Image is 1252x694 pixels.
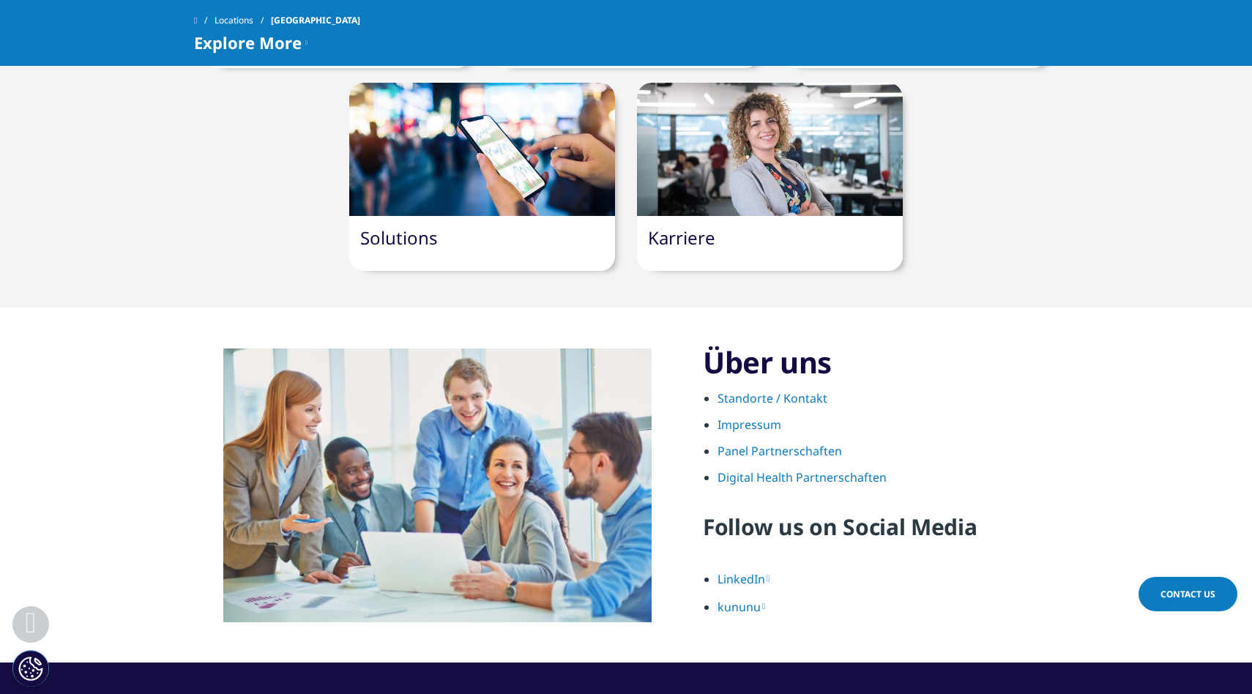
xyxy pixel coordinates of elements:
[271,7,360,34] span: [GEOGRAPHIC_DATA]
[718,443,842,459] a: Panel Partnerschaften
[1160,588,1215,600] span: Contact Us
[718,417,781,433] a: Impressum
[718,390,827,406] a: Standorte / Kontakt
[12,650,49,687] button: Cookie-Einstellungen
[718,571,770,587] a: LinkedIn
[703,344,1058,381] h3: Über uns
[703,512,1058,553] h4: Follow us on Social Media
[1139,577,1237,611] a: Contact Us
[194,34,302,51] span: Explore More
[223,348,652,622] img: People discussing ideas
[215,7,271,34] a: Locations
[718,469,887,485] a: Digital Health Partnerschaften
[718,599,765,615] a: kununu
[648,225,715,250] a: Karriere
[360,225,438,250] a: Solutions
